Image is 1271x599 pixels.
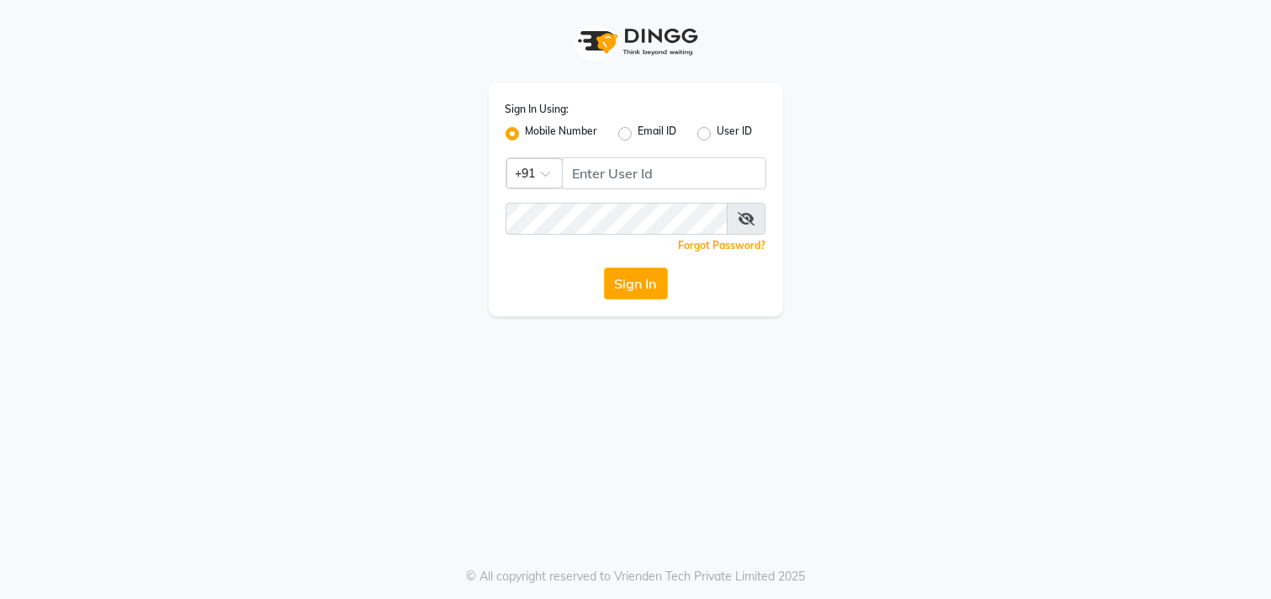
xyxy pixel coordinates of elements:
[718,124,753,144] label: User ID
[562,157,766,189] input: Username
[604,268,668,299] button: Sign In
[638,124,677,144] label: Email ID
[679,239,766,252] a: Forgot Password?
[569,17,703,66] img: logo1.svg
[506,102,569,117] label: Sign In Using:
[526,124,598,144] label: Mobile Number
[506,203,728,235] input: Username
